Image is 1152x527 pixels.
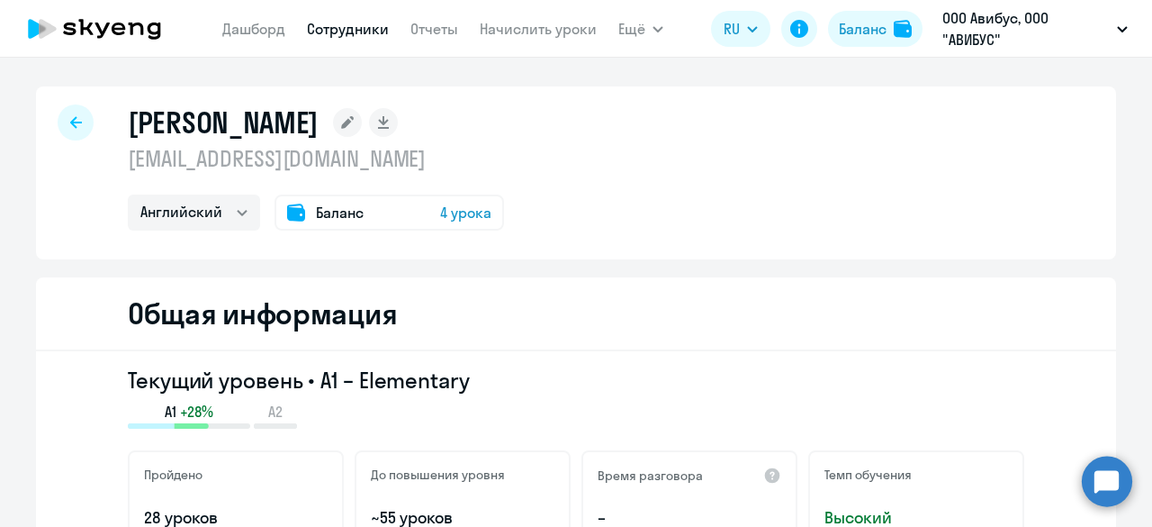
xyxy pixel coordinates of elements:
h5: До повышения уровня [371,467,505,483]
a: Сотрудники [307,20,389,38]
span: RU [724,18,740,40]
button: RU [711,11,770,47]
h1: [PERSON_NAME] [128,104,319,141]
h5: Пройдено [144,467,202,483]
span: +28% [180,402,213,422]
h2: Общая информация [128,295,397,332]
p: [EMAIL_ADDRESS][DOMAIN_NAME] [128,144,504,173]
span: Ещё [618,18,645,40]
p: ООО Авибус, ООО "АВИБУС" [942,7,1110,50]
span: A1 [165,402,176,422]
a: Дашборд [222,20,285,38]
h3: Текущий уровень • A1 – Elementary [128,366,1024,395]
button: ООО Авибус, ООО "АВИБУС" [933,7,1137,50]
span: Баланс [316,202,364,223]
div: Баланс [839,18,886,40]
h5: Время разговора [598,468,703,484]
a: Начислить уроки [480,20,597,38]
a: Отчеты [410,20,458,38]
span: A2 [268,402,283,422]
button: Ещё [618,11,663,47]
img: balance [894,20,912,38]
h5: Темп обучения [824,467,912,483]
button: Балансbalance [828,11,922,47]
span: 4 урока [440,202,491,223]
